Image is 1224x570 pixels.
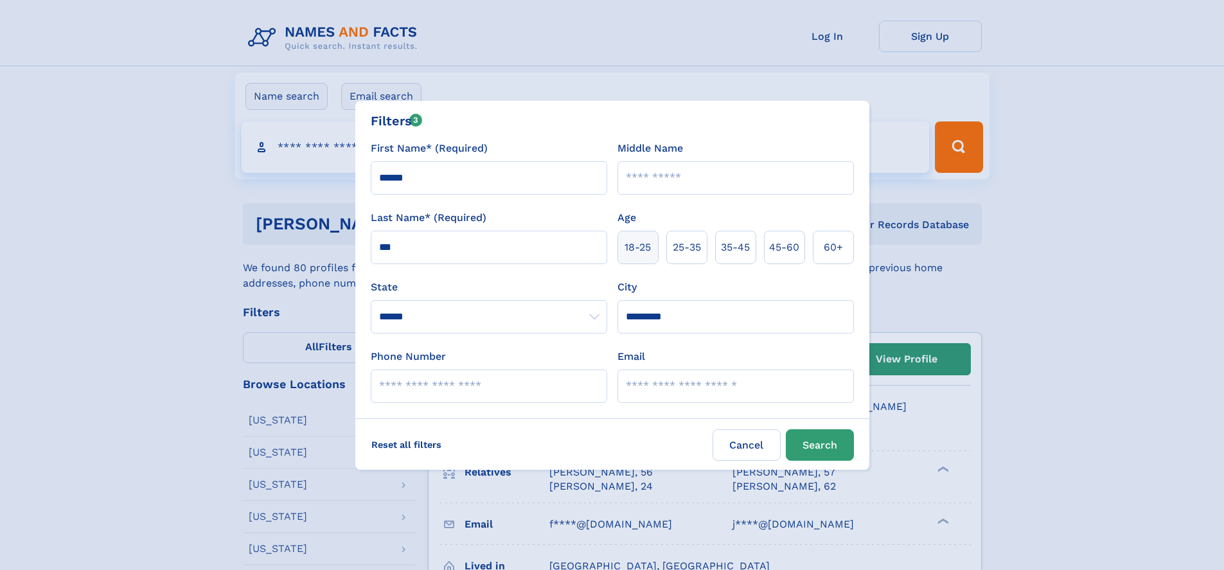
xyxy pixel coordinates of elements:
label: Middle Name [617,141,683,156]
label: Cancel [713,429,781,461]
span: 60+ [824,240,843,255]
span: 25‑35 [673,240,701,255]
label: First Name* (Required) [371,141,488,156]
label: City [617,280,637,295]
label: Age [617,210,636,226]
button: Search [786,429,854,461]
span: 35‑45 [721,240,750,255]
span: 18‑25 [625,240,651,255]
label: Reset all filters [363,429,450,460]
label: Phone Number [371,349,446,364]
div: Filters [371,111,423,130]
label: Email [617,349,645,364]
label: Last Name* (Required) [371,210,486,226]
span: 45‑60 [769,240,799,255]
label: State [371,280,607,295]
